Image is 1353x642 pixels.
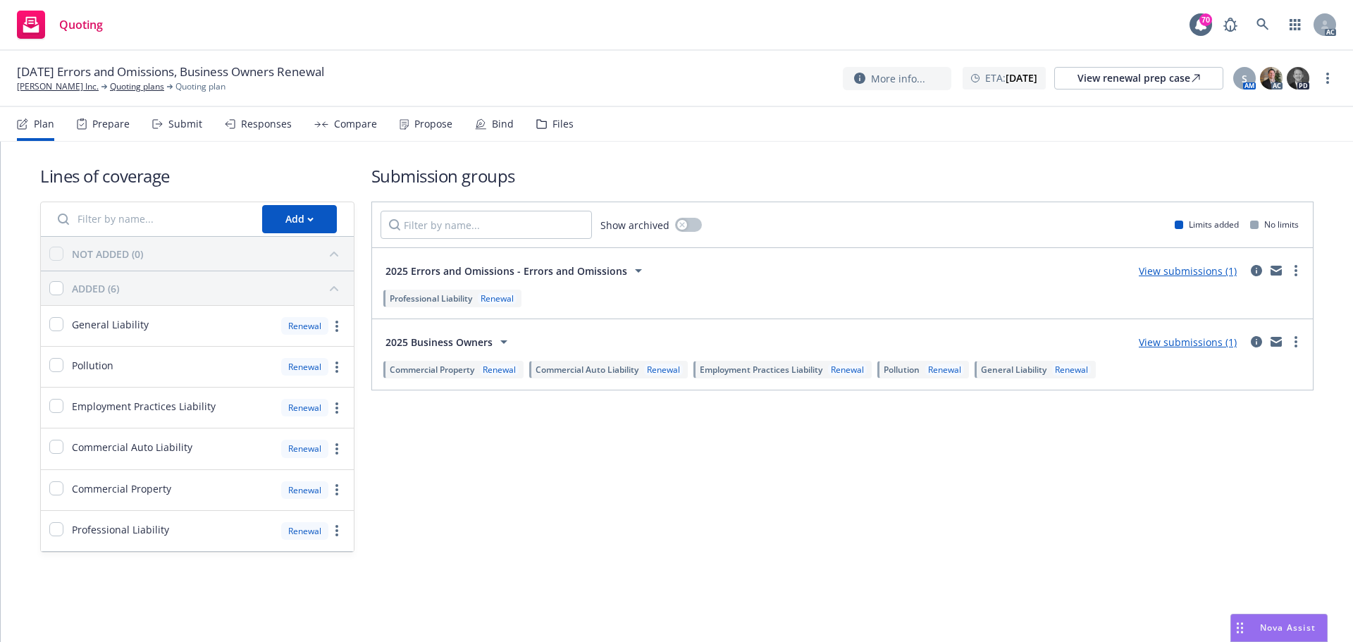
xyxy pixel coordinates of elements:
[328,359,345,376] a: more
[72,247,143,261] div: NOT ADDED (0)
[72,440,192,455] span: Commercial Auto Liability
[328,522,345,539] a: more
[381,257,652,285] button: 2025 Errors and Omissions - Errors and Omissions
[72,358,113,373] span: Pollution
[1260,67,1283,89] img: photo
[1139,335,1237,349] a: View submissions (1)
[1319,70,1336,87] a: more
[110,80,164,93] a: Quoting plans
[828,364,867,376] div: Renewal
[281,522,328,540] div: Renewal
[72,399,216,414] span: Employment Practices Liability
[925,364,964,376] div: Renewal
[478,292,517,304] div: Renewal
[1287,333,1304,350] a: more
[285,206,314,233] div: Add
[17,80,99,93] a: [PERSON_NAME] Inc.
[1250,218,1299,230] div: No limits
[381,211,592,239] input: Filter by name...
[281,399,328,416] div: Renewal
[281,317,328,335] div: Renewal
[72,522,169,537] span: Professional Liability
[328,318,345,335] a: more
[281,358,328,376] div: Renewal
[414,118,452,130] div: Propose
[72,317,149,332] span: General Liability
[390,292,472,304] span: Professional Liability
[1260,622,1316,634] span: Nova Assist
[328,400,345,416] a: more
[536,364,638,376] span: Commercial Auto Liability
[480,364,519,376] div: Renewal
[334,118,377,130] div: Compare
[381,328,517,356] button: 2025 Business Owners
[1242,71,1247,86] span: S
[1248,333,1265,350] a: circleInformation
[492,118,514,130] div: Bind
[1281,11,1309,39] a: Switch app
[168,118,202,130] div: Submit
[981,364,1046,376] span: General Liability
[328,440,345,457] a: more
[72,277,345,300] button: ADDED (6)
[11,5,109,44] a: Quoting
[1216,11,1244,39] a: Report a Bug
[1231,615,1249,641] div: Drag to move
[1268,262,1285,279] a: mail
[385,264,627,278] span: 2025 Errors and Omissions - Errors and Omissions
[49,205,254,233] input: Filter by name...
[175,80,225,93] span: Quoting plan
[241,118,292,130] div: Responses
[843,67,951,90] button: More info...
[262,205,337,233] button: Add
[371,164,1314,187] h1: Submission groups
[17,63,324,80] span: [DATE] Errors and Omissions, Business Owners Renewal
[281,481,328,499] div: Renewal
[1230,614,1328,642] button: Nova Assist
[1052,364,1091,376] div: Renewal
[1054,67,1223,89] a: View renewal prep case
[700,364,822,376] span: Employment Practices Liability
[871,71,925,86] span: More info...
[600,218,669,233] span: Show archived
[552,118,574,130] div: Files
[34,118,54,130] div: Plan
[1175,218,1239,230] div: Limits added
[40,164,354,187] h1: Lines of coverage
[1287,67,1309,89] img: photo
[328,481,345,498] a: more
[644,364,683,376] div: Renewal
[1248,262,1265,279] a: circleInformation
[72,242,345,265] button: NOT ADDED (0)
[390,364,474,376] span: Commercial Property
[281,440,328,457] div: Renewal
[1077,68,1200,89] div: View renewal prep case
[1199,13,1212,26] div: 70
[72,281,119,296] div: ADDED (6)
[1287,262,1304,279] a: more
[92,118,130,130] div: Prepare
[1006,71,1037,85] strong: [DATE]
[884,364,920,376] span: Pollution
[385,335,493,350] span: 2025 Business Owners
[72,481,171,496] span: Commercial Property
[985,70,1037,85] span: ETA :
[1139,264,1237,278] a: View submissions (1)
[1249,11,1277,39] a: Search
[59,19,103,30] span: Quoting
[1268,333,1285,350] a: mail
